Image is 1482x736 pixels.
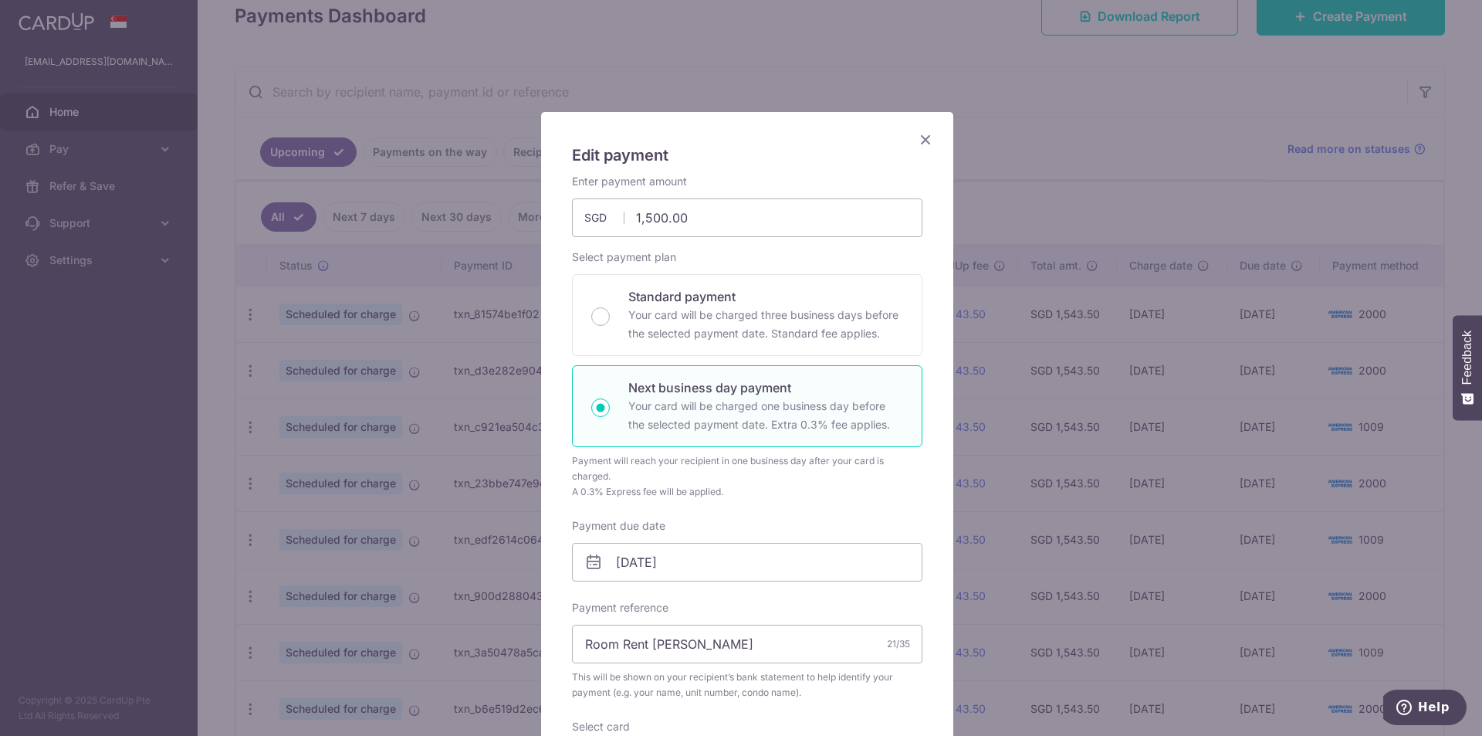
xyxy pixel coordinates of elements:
label: Select card [572,719,630,734]
h5: Edit payment [572,143,922,168]
label: Enter payment amount [572,174,687,189]
p: Next business day payment [628,378,903,397]
button: Close [916,131,935,149]
p: Your card will be charged three business days before the selected payment date. Standard fee appl... [628,306,903,343]
div: Payment will reach your recipient in one business day after your card is charged. [572,453,922,484]
button: Feedback - Show survey [1453,315,1482,420]
iframe: Opens a widget where you can find more information [1383,690,1467,728]
div: A 0.3% Express fee will be applied. [572,484,922,500]
input: DD / MM / YYYY [572,543,922,582]
label: Payment due date [572,518,665,534]
span: This will be shown on your recipient’s bank statement to help identify your payment (e.g. your na... [572,670,922,700]
span: SGD [584,210,624,226]
span: Feedback [1460,331,1474,385]
label: Payment reference [572,600,668,616]
p: Your card will be charged one business day before the selected payment date. Extra 0.3% fee applies. [628,397,903,434]
input: 0.00 [572,198,922,237]
label: Select payment plan [572,249,676,265]
p: Standard payment [628,287,903,306]
div: 21/35 [887,636,910,652]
